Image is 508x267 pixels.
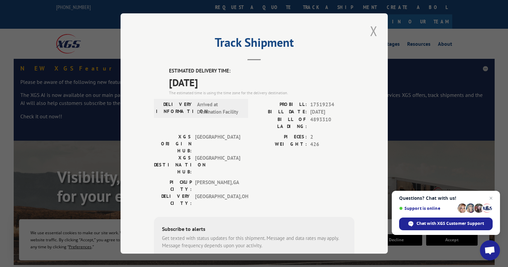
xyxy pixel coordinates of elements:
[162,235,346,250] div: Get texted with status updates for this shipment. Message and data rates may apply. Message frequ...
[399,195,493,201] span: Questions? Chat with us!
[195,154,240,175] span: [GEOGRAPHIC_DATA]
[169,67,354,75] label: ESTIMATED DELIVERY TIME:
[254,141,307,148] label: WEIGHT:
[154,193,192,207] label: DELIVERY CITY:
[310,108,354,116] span: [DATE]
[310,133,354,141] span: 2
[399,218,493,230] span: Chat with XGS Customer Support
[254,108,307,116] label: BILL DATE:
[169,90,354,96] div: The estimated time is using the time zone for the delivery destination.
[154,38,354,50] h2: Track Shipment
[195,133,240,154] span: [GEOGRAPHIC_DATA]
[197,101,242,116] span: Arrived at Destination Facility
[310,116,354,130] span: 4893310
[254,116,307,130] label: BILL OF LADING:
[195,193,240,207] span: [GEOGRAPHIC_DATA] , OH
[399,206,455,211] span: Support is online
[162,225,346,235] div: Subscribe to alerts
[195,179,240,193] span: [PERSON_NAME] , GA
[169,75,354,90] span: [DATE]
[416,221,484,227] span: Chat with XGS Customer Support
[480,240,500,260] a: Open chat
[310,101,354,109] span: 17519234
[368,22,379,40] button: Close modal
[156,101,194,116] label: DELIVERY INFORMATION:
[154,133,192,154] label: XGS ORIGIN HUB:
[310,141,354,148] span: 426
[254,133,307,141] label: PIECES:
[254,101,307,109] label: PROBILL:
[154,154,192,175] label: XGS DESTINATION HUB:
[154,179,192,193] label: PICKUP CITY:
